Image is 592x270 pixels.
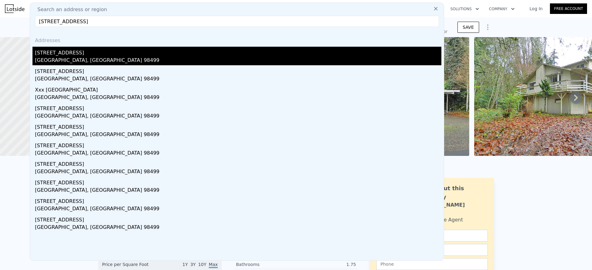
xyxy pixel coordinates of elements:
[198,262,206,267] span: 10Y
[419,201,488,216] div: [PERSON_NAME] Bahadur
[35,158,441,168] div: [STREET_ADDRESS]
[236,261,296,268] div: Bathrooms
[35,57,441,65] div: [GEOGRAPHIC_DATA], [GEOGRAPHIC_DATA] 98499
[35,47,441,57] div: [STREET_ADDRESS]
[190,262,195,267] span: 3Y
[482,21,494,33] button: Show Options
[397,28,448,35] div: Off Market, last sold for
[182,262,188,267] span: 1Y
[35,112,441,121] div: [GEOGRAPHIC_DATA], [GEOGRAPHIC_DATA] 98499
[35,94,441,102] div: [GEOGRAPHIC_DATA], [GEOGRAPHIC_DATA] 98499
[32,6,107,13] span: Search an address or region
[35,65,441,75] div: [STREET_ADDRESS]
[35,121,441,131] div: [STREET_ADDRESS]
[376,258,488,270] input: Phone
[32,32,441,47] div: Addresses
[35,214,441,224] div: [STREET_ADDRESS]
[35,75,441,84] div: [GEOGRAPHIC_DATA], [GEOGRAPHIC_DATA] 98499
[35,16,439,27] input: Enter an address, city, region, neighborhood or zip code
[35,168,441,177] div: [GEOGRAPHIC_DATA], [GEOGRAPHIC_DATA] 98499
[35,131,441,139] div: [GEOGRAPHIC_DATA], [GEOGRAPHIC_DATA] 98499
[35,224,441,232] div: [GEOGRAPHIC_DATA], [GEOGRAPHIC_DATA] 98499
[445,3,484,15] button: Solutions
[35,102,441,112] div: [STREET_ADDRESS]
[484,3,520,15] button: Company
[35,186,441,195] div: [GEOGRAPHIC_DATA], [GEOGRAPHIC_DATA] 98499
[522,6,550,12] a: Log In
[457,22,479,33] button: SAVE
[550,3,587,14] a: Free Account
[209,262,218,268] span: Max
[5,4,24,13] img: Lotside
[35,84,441,94] div: Xxx [GEOGRAPHIC_DATA]
[419,184,488,201] div: Ask about this property
[35,195,441,205] div: [STREET_ADDRESS]
[296,261,356,268] div: 1.75
[35,177,441,186] div: [STREET_ADDRESS]
[35,205,441,214] div: [GEOGRAPHIC_DATA], [GEOGRAPHIC_DATA] 98499
[35,149,441,158] div: [GEOGRAPHIC_DATA], [GEOGRAPHIC_DATA] 98499
[35,139,441,149] div: [STREET_ADDRESS]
